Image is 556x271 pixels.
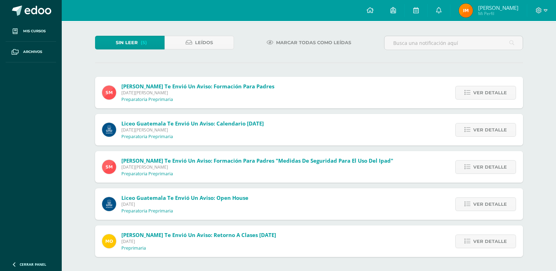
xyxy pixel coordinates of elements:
[276,36,351,49] span: Marcar todas como leídas
[20,262,46,267] span: Cerrar panel
[121,171,173,177] p: Preparatoria Preprimaria
[116,36,138,49] span: Sin leer
[384,36,523,50] input: Busca una notificación aquí
[121,120,264,127] span: Liceo Guatemala te envió un aviso: Calendario [DATE]
[459,4,473,18] img: 0589eea2ed537ab407ff43bb0f1c5baf.png
[473,86,507,99] span: Ver detalle
[258,36,360,49] a: Marcar todas como leídas
[121,245,146,251] p: Preprimaria
[102,160,116,174] img: a4c9654d905a1a01dc2161da199b9124.png
[121,127,264,133] span: [DATE][PERSON_NAME]
[121,194,248,201] span: Liceo Guatemala te envió un aviso: Open House
[121,157,393,164] span: [PERSON_NAME] te envió un aviso: Formación para padres "Medidas de seguridad para el uso del Ipad"
[473,198,507,211] span: Ver detalle
[121,238,276,244] span: [DATE]
[102,234,116,248] img: 4679c9c19acd2f2425bfd4ab82824cc9.png
[121,201,248,207] span: [DATE]
[121,97,173,102] p: Preparatoria Preprimaria
[165,36,234,49] a: Leídos
[95,36,165,49] a: Sin leer(5)
[121,83,274,90] span: [PERSON_NAME] te envió un aviso: Formación para padres
[478,11,518,16] span: Mi Perfil
[102,123,116,137] img: b41cd0bd7c5dca2e84b8bd7996f0ae72.png
[473,235,507,248] span: Ver detalle
[121,134,173,140] p: Preparatoria Preprimaria
[6,42,56,62] a: Archivos
[23,49,42,55] span: Archivos
[6,21,56,42] a: Mis cursos
[121,231,276,238] span: [PERSON_NAME] te envió un aviso: Retorno a clases [DATE]
[473,161,507,174] span: Ver detalle
[473,123,507,136] span: Ver detalle
[141,36,147,49] span: (5)
[121,164,393,170] span: [DATE][PERSON_NAME]
[478,4,518,11] span: [PERSON_NAME]
[23,28,46,34] span: Mis cursos
[121,90,274,96] span: [DATE][PERSON_NAME]
[121,208,173,214] p: Preparatoria Preprimaria
[195,36,213,49] span: Leídos
[102,197,116,211] img: b41cd0bd7c5dca2e84b8bd7996f0ae72.png
[102,86,116,100] img: a4c9654d905a1a01dc2161da199b9124.png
